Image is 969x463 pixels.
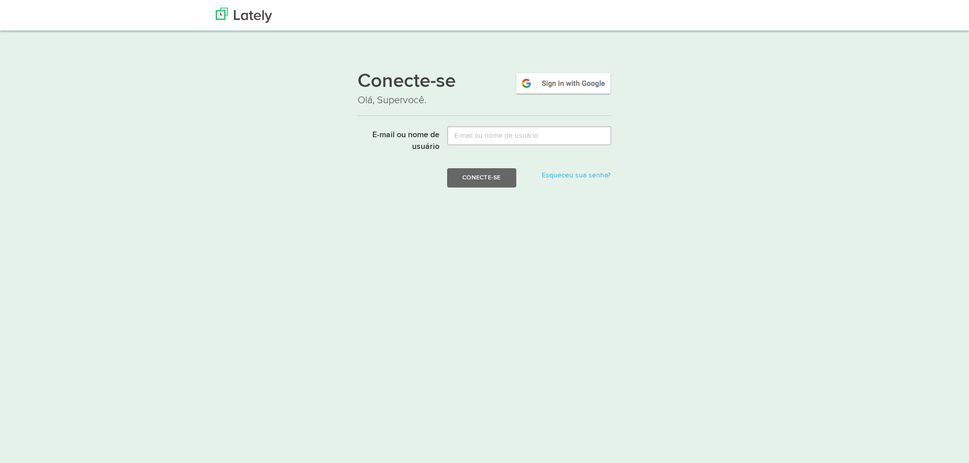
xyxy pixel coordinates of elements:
[372,131,439,151] font: E-mail ou nome de usuário
[515,72,612,95] img: google-signin.png
[447,168,516,188] button: Conecte-se
[462,174,501,180] font: Conecte-se
[358,94,426,106] font: Olá, Supervocê.
[447,126,611,145] input: E-mail ou nome de usuário
[542,172,610,179] a: Esqueceu sua senha?
[216,8,272,23] img: Ultimamente
[358,72,456,91] font: Conecte-se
